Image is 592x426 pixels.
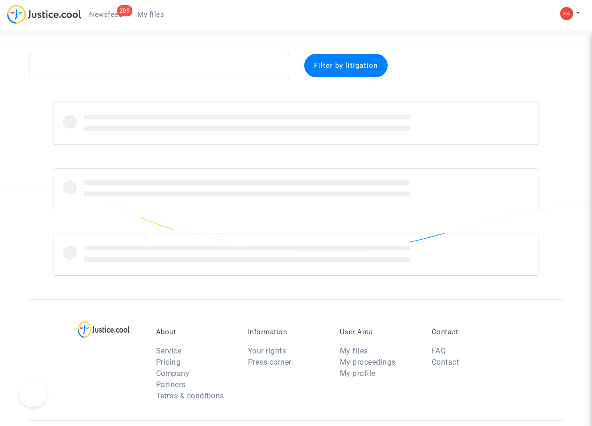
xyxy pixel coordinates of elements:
p: Information [248,328,326,336]
div: 209 [117,5,133,16]
a: My profile [340,369,375,378]
a: Service [156,346,182,355]
a: My proceedings [340,358,396,367]
a: Partners [156,380,186,389]
p: About [156,328,234,336]
iframe: Help Scout Beacon - Open [19,379,47,407]
span: My files [137,10,164,19]
a: Contact [432,358,459,367]
img: jc-logo.svg [7,5,82,24]
img: logo-lg.svg [78,321,130,338]
p: User Area [340,328,418,336]
img: 5313a9924b78e7fbfe8fb7f85326e248 [560,7,573,20]
a: My files [130,7,172,22]
a: Company [156,369,190,378]
span: Filter by litigation [314,61,378,70]
a: Terms & conditions [156,391,224,400]
a: Your rights [248,346,286,355]
p: Contact [432,328,510,336]
a: My files [340,346,368,355]
a: 209Newsfeed [82,7,130,22]
span: Newsfeed [89,10,122,19]
a: Press corner [248,358,292,367]
a: FAQ [432,346,446,355]
a: Pricing [156,358,181,367]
